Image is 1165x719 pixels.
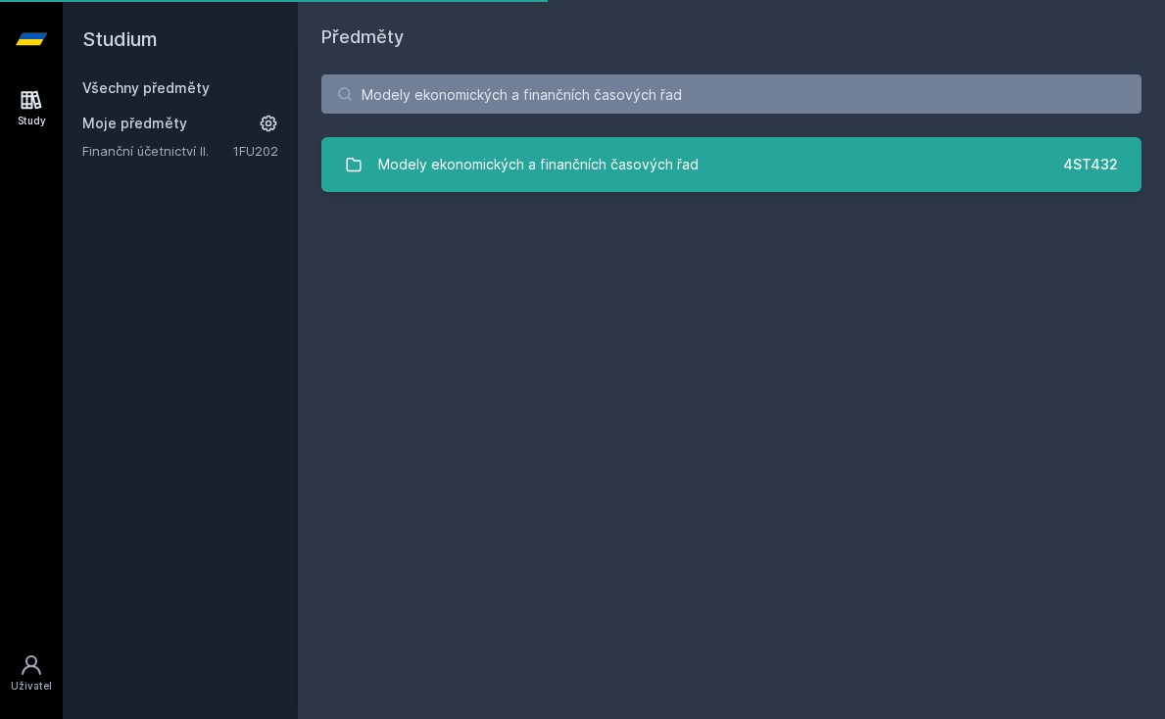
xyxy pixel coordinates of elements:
[4,644,59,703] a: Uživatel
[11,679,52,694] div: Uživatel
[321,74,1141,114] input: Název nebo ident předmětu…
[321,24,1141,51] h1: Předměty
[18,114,46,128] div: Study
[82,114,187,133] span: Moje předměty
[82,141,233,161] a: Finanční účetnictví II.
[378,145,699,184] div: Modely ekonomických a finančních časových řad
[233,143,278,159] a: 1FU202
[4,78,59,138] a: Study
[321,137,1141,192] a: Modely ekonomických a finančních časových řad 4ST432
[1063,155,1118,174] div: 4ST432
[82,79,210,96] a: Všechny předměty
